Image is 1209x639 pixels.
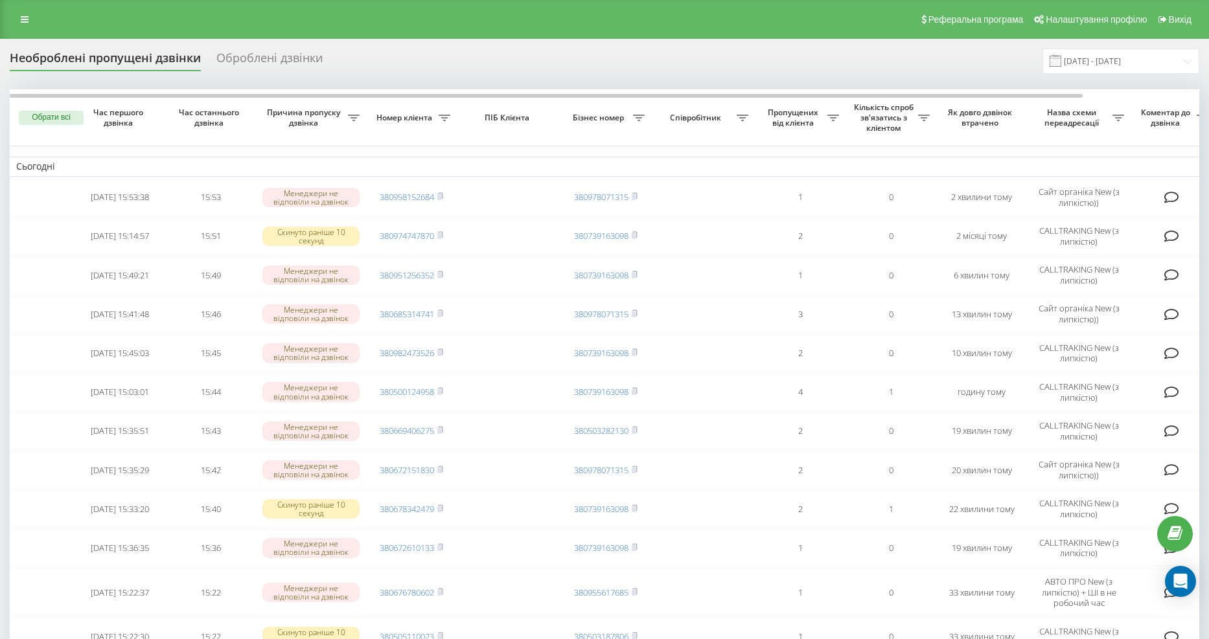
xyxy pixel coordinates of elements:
a: 380978071315 [574,308,628,320]
a: 380978071315 [574,464,628,476]
a: 380955617685 [574,587,628,598]
td: [DATE] 15:49:21 [75,257,165,293]
td: 2 [755,491,846,527]
button: Обрати всі [19,111,84,125]
a: 380739163098 [574,347,628,359]
a: 380739163098 [574,386,628,398]
span: Співробітник [658,113,737,123]
div: Менеджери не відповіли на дзвінок [262,304,360,324]
td: 2 [755,413,846,449]
td: [DATE] 15:35:29 [75,452,165,488]
div: Open Intercom Messenger [1165,566,1196,597]
td: 2 хвилини тому [936,179,1027,216]
div: Менеджери не відповіли на дзвінок [262,343,360,363]
td: [DATE] 15:03:01 [75,374,165,410]
a: 380500124958 [380,386,434,398]
td: CALLTRAKING New (з липкістю) [1027,374,1131,410]
a: 380672610133 [380,542,434,554]
td: [DATE] 15:45:03 [75,335,165,371]
td: [DATE] 15:35:51 [75,413,165,449]
span: Номер клієнта [373,113,439,123]
span: Коментар до дзвінка [1137,107,1197,128]
td: АВТО ПРО New (з липкістю) + ШІ в не робочий час [1027,568,1131,616]
td: 1 [755,179,846,216]
a: 380974747870 [380,230,434,241]
td: 15:22 [165,568,256,616]
td: [DATE] 15:33:20 [75,491,165,527]
td: годину тому [936,374,1027,410]
td: 15:51 [165,218,256,254]
td: 0 [846,568,936,616]
td: CALLTRAKING New (з липкістю) [1027,530,1131,566]
td: Сайт органіка New (з липкістю)) [1027,179,1131,216]
a: 380739163098 [574,503,628,515]
span: Бізнес номер [567,113,633,123]
td: 15:53 [165,179,256,216]
td: 1 [846,374,936,410]
a: 380951256352 [380,269,434,281]
td: 2 [755,452,846,488]
div: Менеджери не відповіли на дзвінок [262,583,360,602]
td: [DATE] 15:53:38 [75,179,165,216]
a: 380503282130 [574,425,628,436]
td: 10 хвилин тому [936,335,1027,371]
a: 380739163098 [574,542,628,554]
div: Менеджери не відповіли на дзвінок [262,538,360,557]
td: 0 [846,335,936,371]
a: 380669406275 [380,425,434,436]
span: Назва схеми переадресації [1033,107,1112,128]
td: 1 [846,491,936,527]
td: 33 хвилини тому [936,568,1027,616]
a: 380672151830 [380,464,434,476]
div: Необроблені пропущені дзвінки [10,51,201,71]
span: Пропущених від клієнта [761,107,827,128]
td: 15:45 [165,335,256,371]
td: 2 [755,335,846,371]
td: 1 [755,257,846,293]
td: 1 [755,568,846,616]
td: 6 хвилин тому [936,257,1027,293]
td: 1 [755,530,846,566]
td: 20 хвилин тому [936,452,1027,488]
td: Сайт органіка New (з липкістю)) [1027,296,1131,332]
span: Налаштування профілю [1046,14,1147,25]
td: CALLTRAKING New (з липкістю) [1027,257,1131,293]
a: 380676780602 [380,587,434,598]
td: [DATE] 15:14:57 [75,218,165,254]
td: CALLTRAKING New (з липкістю) [1027,218,1131,254]
td: 0 [846,257,936,293]
td: 15:44 [165,374,256,410]
td: 0 [846,413,936,449]
td: 0 [846,452,936,488]
td: 15:49 [165,257,256,293]
td: [DATE] 15:41:48 [75,296,165,332]
td: CALLTRAKING New (з липкістю) [1027,413,1131,449]
td: CALLTRAKING New (з липкістю) [1027,491,1131,527]
td: 22 хвилини тому [936,491,1027,527]
td: 0 [846,179,936,216]
a: 380982473526 [380,347,434,359]
div: Менеджери не відповіли на дзвінок [262,265,360,285]
td: Сайт органіка New (з липкістю)) [1027,452,1131,488]
a: 380739163098 [574,269,628,281]
span: Реферальна програма [928,14,1024,25]
td: 0 [846,530,936,566]
td: CALLTRAKING New (з липкістю) [1027,335,1131,371]
td: [DATE] 15:22:37 [75,568,165,616]
span: Причина пропуску дзвінка [262,107,348,128]
td: 15:43 [165,413,256,449]
span: Вихід [1169,14,1192,25]
span: ПІБ Клієнта [468,113,549,123]
a: 380685314741 [380,308,434,320]
td: 15:40 [165,491,256,527]
div: Скинуто раніше 10 секунд [262,227,360,246]
a: 380678342479 [380,503,434,515]
td: 0 [846,296,936,332]
div: Скинуто раніше 10 секунд [262,499,360,519]
a: 380958152684 [380,191,434,203]
td: 2 місяці тому [936,218,1027,254]
span: Час першого дзвінка [85,107,155,128]
td: 2 [755,218,846,254]
div: Оброблені дзвінки [216,51,323,71]
span: Кількість спроб зв'язатись з клієнтом [852,102,918,133]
